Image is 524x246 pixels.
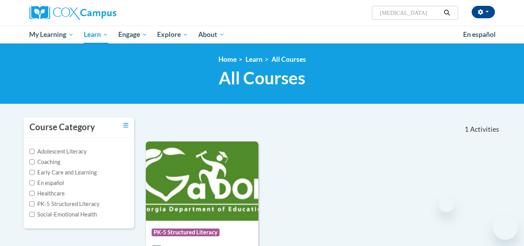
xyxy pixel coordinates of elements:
label: PK-5 Structured Literacy [29,200,100,208]
span: 1 [465,125,469,134]
iframe: Button to launch messaging window [493,215,518,240]
label: Early Care and Learning [29,168,97,177]
input: Checkbox for Options [29,180,35,185]
span: Engage [118,30,147,39]
a: Toggle collapse [123,121,128,130]
span: Explore [157,30,188,39]
span: En español [463,30,496,38]
a: All Courses [272,55,306,63]
label: Healthcare [29,189,65,198]
label: En español [29,179,64,187]
a: My Learning [24,26,79,44]
span: PK-5 Structured Literacy [152,229,220,236]
a: Home [218,55,237,63]
div: Main menu [18,26,507,44]
button: Account Settings [472,6,495,18]
a: Learn [246,55,263,63]
input: Checkbox for Options [29,201,35,206]
img: Cox Campus [29,6,116,20]
img: Course Logo [146,141,259,221]
button: Search [441,8,453,17]
h3: Course Category [29,121,95,133]
input: Checkbox for Options [29,149,35,154]
label: Coaching [29,158,60,166]
input: Checkbox for Options [29,170,35,175]
iframe: Close message [439,196,454,212]
span: My Learning [29,30,74,39]
a: En español [458,26,501,43]
span: All Courses [219,68,305,88]
input: Search Courses [379,8,441,17]
a: Cox Campus [29,6,177,20]
input: Checkbox for Options [29,212,35,217]
label: Adolescent Literacy [29,147,87,156]
label: Social-Emotional Health [29,210,97,219]
a: Learn [79,26,113,44]
span: Learn [84,30,108,39]
input: Checkbox for Options [29,191,35,196]
span: Activities [470,125,499,134]
span: About [198,30,225,39]
a: About [193,26,230,44]
a: Explore [152,26,193,44]
a: Engage [113,26,152,44]
input: Checkbox for Options [29,159,35,164]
